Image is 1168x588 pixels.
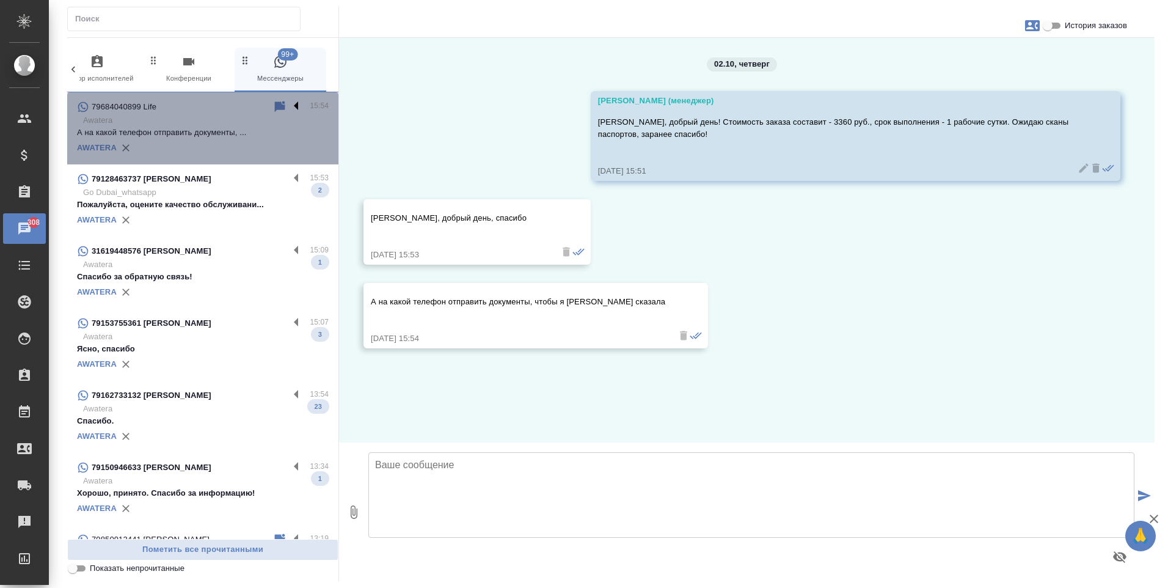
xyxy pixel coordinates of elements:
input: Поиск [75,10,300,28]
p: Awatera [83,331,329,343]
svg: Зажми и перетащи, чтобы поменять порядок вкладок [148,54,159,66]
button: Удалить привязку [117,355,135,373]
span: 1 [311,472,329,485]
a: 308 [3,213,46,244]
p: 79153755361 [PERSON_NAME] [92,317,211,329]
span: Подбор исполнителей [56,54,138,84]
a: AWATERA [77,504,117,513]
a: AWATERA [77,359,117,369]
p: 79150946633 [PERSON_NAME] [92,461,211,474]
span: 2 [311,184,329,196]
a: AWATERA [77,287,117,296]
p: Go Dubai_whatsapp [83,186,329,199]
div: 79128463737 [PERSON_NAME]15:53Go Dubai_whatsappПожалуйста, оцените качество обслуживани...2AWATERA [67,164,338,237]
a: AWATERA [77,143,117,152]
span: 1 [311,256,329,268]
button: Заявки [1018,11,1047,40]
button: Удалить привязку [117,211,135,229]
div: 79162733132 [PERSON_NAME]13:54AwateraСпасибо.23AWATERA [67,381,338,453]
div: [DATE] 15:54 [371,333,665,345]
p: 79128463737 [PERSON_NAME] [92,173,211,185]
div: Пометить непрочитанным [272,532,287,547]
p: 79684040899 Life [92,101,156,113]
button: Удалить привязку [117,139,135,157]
p: 02.10, четверг [714,58,770,70]
span: Пометить все прочитанными [74,543,332,557]
p: А на какой телефон отправить документы, чтобы я [PERSON_NAME] сказала [371,296,665,308]
button: Удалить привязку [117,283,135,301]
button: Предпросмотр [1105,542,1134,571]
p: Пожалуйста, оцените качество обслуживани... [77,199,329,211]
div: [PERSON_NAME] (менеджер) [598,95,1078,107]
span: 99+ [277,48,297,61]
div: 79684040899 Life15:54AwateraА на какой телефон отправить документы, ...AWATERA [67,92,338,164]
span: 308 [20,216,48,229]
div: 79150946633 [PERSON_NAME]13:34AwateraХорошо, принято. Спасибо за информацию!1AWATERA [67,453,338,525]
span: История заказов [1065,20,1127,32]
span: Конференции [148,54,230,84]
div: [DATE] 15:51 [598,165,1078,177]
p: 15:09 [310,244,329,256]
span: 🙏 [1130,523,1151,549]
p: 15:07 [310,316,329,328]
div: 79153755361 [PERSON_NAME]15:07AwateraЯсно, спасибо3AWATERA [67,309,338,381]
a: AWATERA [77,215,117,224]
span: Показать непрочитанные [90,562,184,575]
button: Удалить привязку [117,427,135,446]
p: 15:54 [310,100,329,112]
button: Удалить привязку [117,499,135,518]
div: [DATE] 15:53 [371,249,548,261]
p: 13:34 [310,460,329,472]
span: 23 [307,400,329,413]
p: Спасибо за обратную связь! [77,271,329,283]
p: Awatera [83,259,329,271]
a: AWATERA [77,432,117,441]
div: 31619448576 [PERSON_NAME]15:09AwateraСпасибо за обратную связь!1AWATERA [67,237,338,309]
span: Мессенджеры [239,54,321,84]
button: 🙏 [1125,521,1156,551]
p: Awatera [83,114,329,127]
p: 15:53 [310,172,329,184]
p: Awatera [83,403,329,415]
svg: Зажми и перетащи, чтобы поменять порядок вкладок [239,54,251,66]
p: А на какой телефон отправить документы, ... [77,127,329,139]
p: Спасибо. [77,415,329,427]
p: 13:19 [310,532,329,545]
p: 79162733132 [PERSON_NAME] [92,389,211,402]
p: [PERSON_NAME], добрый день! Стоимость заказа составит - 3360 руб., срок выполнения - 1 рабочие су... [598,116,1078,141]
p: [PERSON_NAME], добрый день, спасибо [371,212,548,224]
p: 79850912441 [PERSON_NAME] [92,534,210,546]
button: Пометить все прочитанными [67,539,338,560]
p: Хорошо, принято. Спасибо за информацию! [77,487,329,499]
p: 13:54 [310,388,329,400]
span: 3 [311,328,329,340]
p: 31619448576 [PERSON_NAME] [92,245,211,257]
p: Awatera [83,475,329,487]
p: Ясно, спасибо [77,343,329,355]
